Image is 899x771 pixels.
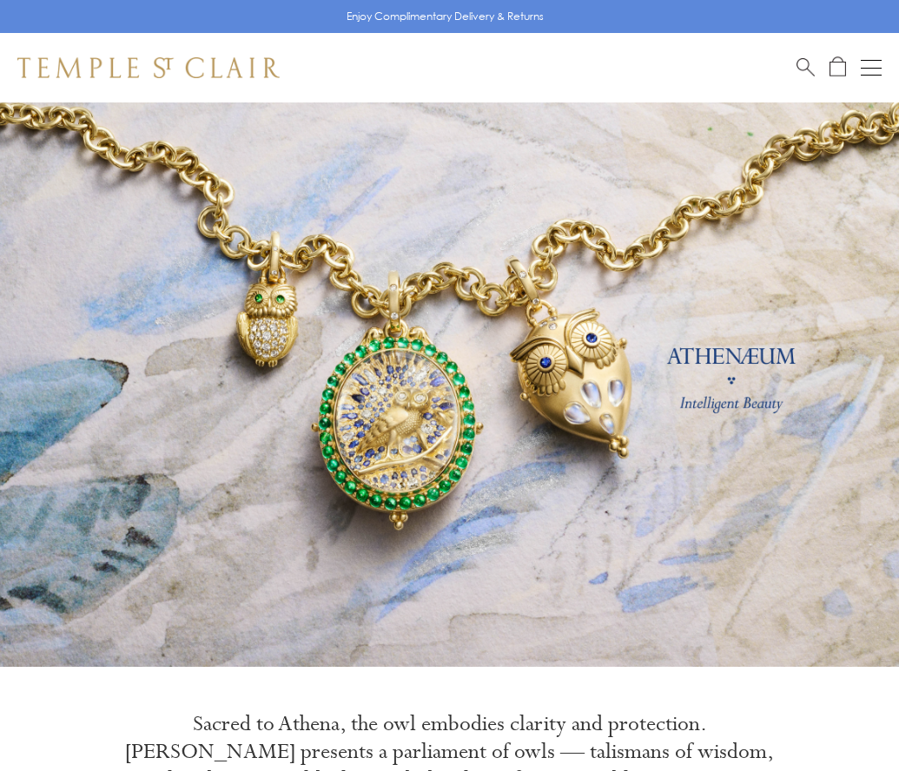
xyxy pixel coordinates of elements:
button: Open navigation [861,57,882,78]
img: Temple St. Clair [17,57,280,78]
a: Search [797,56,815,78]
a: Open Shopping Bag [830,56,846,78]
p: Enjoy Complimentary Delivery & Returns [347,8,544,25]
